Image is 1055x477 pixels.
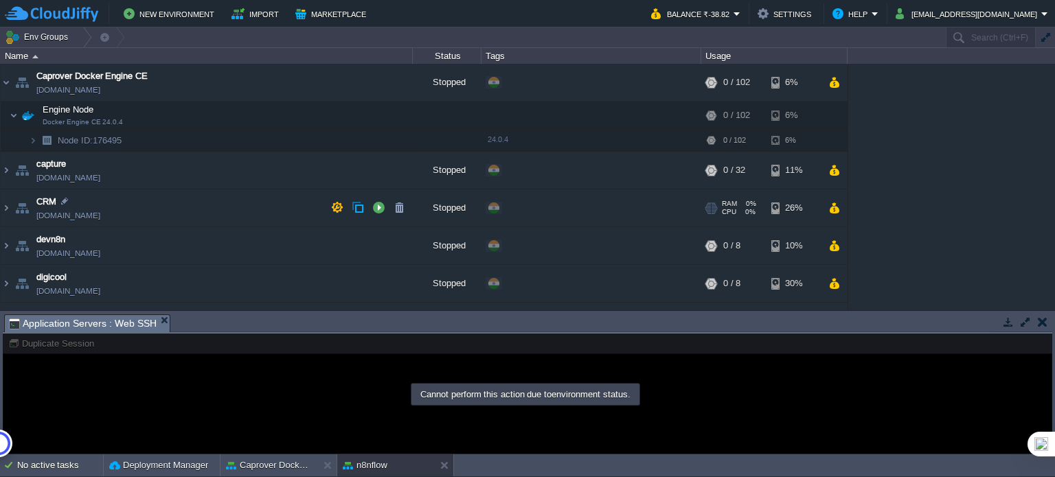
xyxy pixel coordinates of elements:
a: [DOMAIN_NAME] [36,246,100,260]
div: 0 / 32 [723,152,745,189]
div: Stopped [413,303,481,340]
button: New Environment [124,5,218,22]
span: 0% [742,200,756,208]
a: devn8n [36,233,65,246]
img: AMDAwAAAACH5BAEAAAAALAAAAAABAAEAAAICRAEAOw== [12,189,32,226]
button: Import [231,5,283,22]
a: [DOMAIN_NAME] [36,209,100,222]
button: Balance ₹-38.82 [651,5,734,22]
img: AMDAwAAAACH5BAEAAAAALAAAAAABAAEAAAICRAEAOw== [29,130,37,151]
a: capture [36,157,66,171]
div: Name [1,48,412,64]
a: [DOMAIN_NAME] [36,284,100,298]
div: 0 / 64 [723,303,745,340]
a: Caprover Docker Engine CE [36,69,148,83]
div: 6% [771,102,816,129]
img: AMDAwAAAACH5BAEAAAAALAAAAAABAAEAAAICRAEAOw== [1,64,12,101]
img: AMDAwAAAACH5BAEAAAAALAAAAAABAAEAAAICRAEAOw== [12,265,32,302]
div: 26% [771,189,816,226]
img: AMDAwAAAACH5BAEAAAAALAAAAAABAAEAAAICRAEAOw== [32,55,38,58]
img: AMDAwAAAACH5BAEAAAAALAAAAAABAAEAAAICRAEAOw== [10,102,18,129]
span: CPU [722,208,736,216]
div: No active tasks [17,454,103,476]
div: Stopped [413,227,481,264]
img: AMDAwAAAACH5BAEAAAAALAAAAAABAAEAAAICRAEAOw== [1,189,12,226]
span: 24.0.4 [488,135,508,143]
span: Node ID: [58,135,93,146]
div: 0 / 8 [723,265,740,302]
img: AMDAwAAAACH5BAEAAAAALAAAAAABAAEAAAICRAEAOw== [12,64,32,101]
a: [DOMAIN_NAME] [36,171,100,185]
a: [DOMAIN_NAME] [36,83,100,97]
div: Tags [482,48,701,64]
img: AMDAwAAAACH5BAEAAAAALAAAAAABAAEAAAICRAEAOw== [12,303,32,340]
button: n8nflow [343,458,387,472]
a: Docker CE_ [36,308,84,322]
img: AMDAwAAAACH5BAEAAAAALAAAAAABAAEAAAICRAEAOw== [1,152,12,189]
img: AMDAwAAAACH5BAEAAAAALAAAAAABAAEAAAICRAEAOw== [12,152,32,189]
img: AMDAwAAAACH5BAEAAAAALAAAAAABAAEAAAICRAEAOw== [12,227,32,264]
div: Stopped [413,64,481,101]
button: Caprover Docker Engine CE [226,458,313,472]
div: Usage [702,48,847,64]
div: Cannot perform this action due to environment status. [413,385,638,404]
span: Engine Node [41,104,95,115]
img: AMDAwAAAACH5BAEAAAAALAAAAAABAAEAAAICRAEAOw== [37,130,56,151]
div: 10% [771,227,816,264]
img: AMDAwAAAACH5BAEAAAAALAAAAAABAAEAAAICRAEAOw== [1,303,12,340]
div: 6% [771,303,816,340]
div: 6% [771,130,816,151]
a: Node ID:176495 [56,135,124,146]
span: Application Servers : Web SSH [9,315,157,332]
button: Help [832,5,872,22]
button: Deployment Manager [109,458,208,472]
img: AMDAwAAAACH5BAEAAAAALAAAAAABAAEAAAICRAEAOw== [1,227,12,264]
a: digicool [36,270,67,284]
div: Stopped [413,152,481,189]
div: Stopped [413,265,481,302]
div: 30% [771,265,816,302]
span: 0% [742,208,756,216]
div: 0 / 102 [723,130,746,151]
button: Settings [758,5,815,22]
div: 0 / 102 [723,64,750,101]
a: CRM [36,195,56,209]
button: Env Groups [5,27,73,47]
img: AMDAwAAAACH5BAEAAAAALAAAAAABAAEAAAICRAEAOw== [19,102,38,129]
div: 0 / 102 [723,102,750,129]
img: AMDAwAAAACH5BAEAAAAALAAAAAABAAEAAAICRAEAOw== [1,265,12,302]
span: 176495 [56,135,124,146]
a: Engine NodeDocker Engine CE 24.0.4 [41,104,95,115]
span: Docker Engine CE 24.0.4 [43,118,123,126]
img: CloudJiffy [5,5,98,23]
button: [EMAIL_ADDRESS][DOMAIN_NAME] [896,5,1041,22]
div: Status [413,48,481,64]
div: Stopped [413,189,481,226]
div: 11% [771,152,816,189]
div: 0 / 8 [723,227,740,264]
span: RAM [722,200,737,208]
div: 6% [771,64,816,101]
button: Marketplace [295,5,370,22]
